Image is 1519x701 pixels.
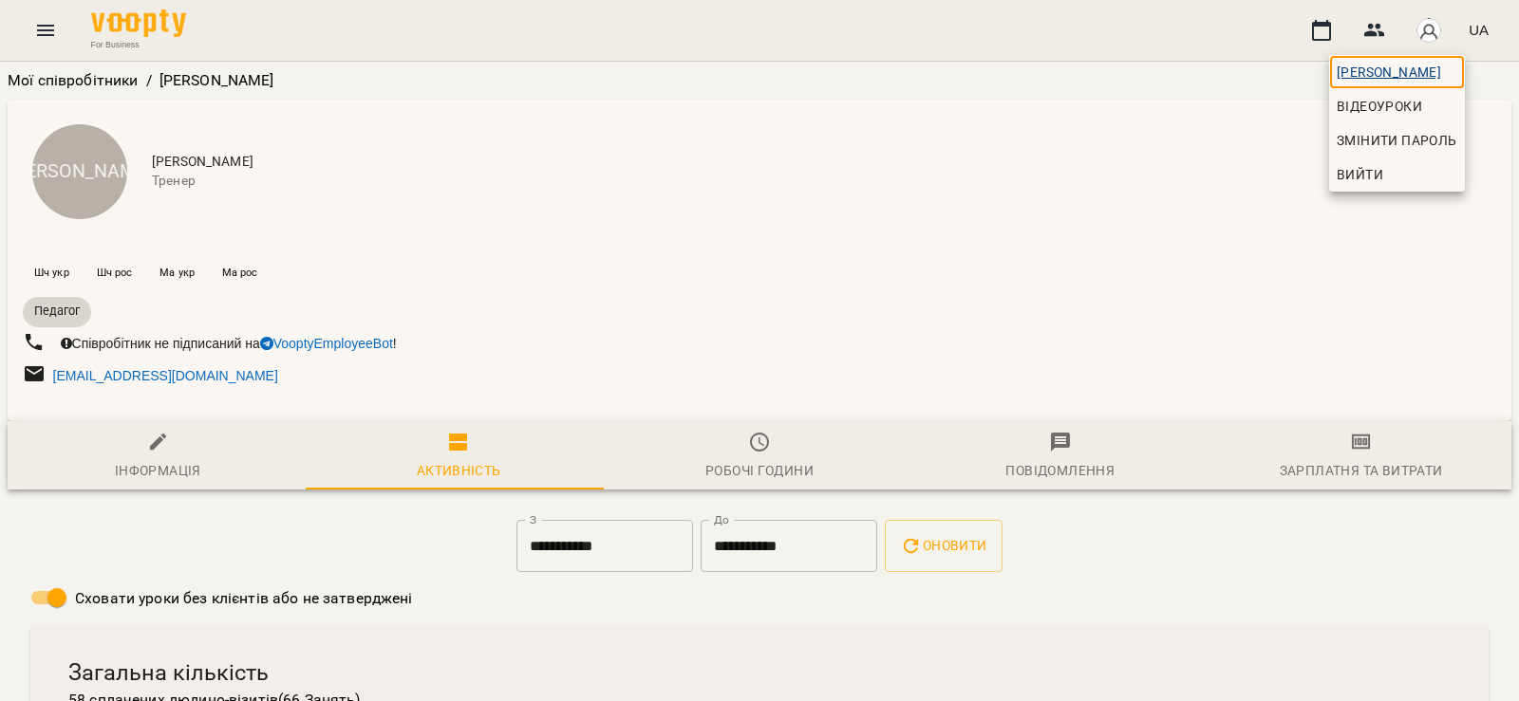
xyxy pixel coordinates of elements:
a: [PERSON_NAME] [1329,55,1465,89]
button: Вийти [1329,157,1465,192]
a: Відеоуроки [1329,89,1430,123]
span: Вийти [1337,163,1383,186]
span: Змінити пароль [1337,129,1457,152]
span: [PERSON_NAME] [1337,61,1457,83]
span: Відеоуроки [1337,95,1422,118]
a: Змінити пароль [1329,123,1465,157]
